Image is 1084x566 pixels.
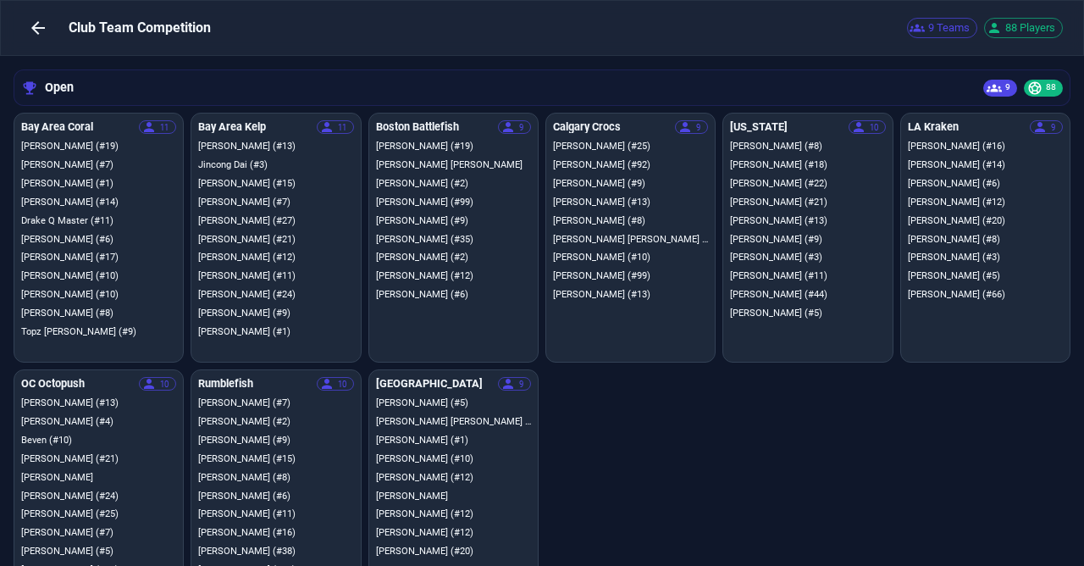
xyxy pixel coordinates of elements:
div: Club Team Competition [69,18,907,38]
span: 9 [512,378,530,391]
p: [PERSON_NAME] [PERSON_NAME] [PERSON_NAME] (#15) [553,235,708,245]
p: [PERSON_NAME] (#3) [908,252,1063,263]
span: 10 [153,378,175,391]
p: [PERSON_NAME] (#8) [908,235,1063,245]
p: [PERSON_NAME] (#20) [376,547,531,557]
p: [PERSON_NAME] (#1) [376,436,531,446]
span: 9 [998,80,1017,95]
span: 88 Players [998,19,1062,37]
p: [PERSON_NAME] (#8) [198,473,353,483]
p: [PERSON_NAME] (#13) [21,398,176,408]
p: [PERSON_NAME] (#10) [21,290,176,300]
p: [PERSON_NAME] (#6) [908,179,1063,189]
p: [PERSON_NAME] (#21) [730,197,885,208]
p: [PERSON_NAME] (#25) [553,141,708,152]
p: [PERSON_NAME] (#5) [21,547,176,557]
p: [PERSON_NAME] (#3) [730,252,885,263]
p: [PERSON_NAME] (#12) [908,197,1063,208]
h6: Bay Area Coral [21,121,135,133]
p: [PERSON_NAME] (#9) [376,216,531,226]
p: [PERSON_NAME] (#11) [198,509,353,519]
p: [PERSON_NAME] (#20) [908,216,1063,226]
span: 10 [331,378,353,391]
h6: OC Octopush [21,378,135,390]
p: [PERSON_NAME] (#18) [730,160,885,170]
p: [PERSON_NAME] (#11) [198,271,353,281]
p: [PERSON_NAME] (#7) [198,197,353,208]
p: Drake Q Master (#11) [21,216,176,226]
p: [PERSON_NAME] (#5) [730,308,885,319]
span: 9 [689,121,707,134]
h6: Calgary Crocs [553,121,672,133]
p: [PERSON_NAME] (#13) [730,216,885,226]
p: [PERSON_NAME] (#16) [198,528,353,538]
p: [PERSON_NAME] (#10) [21,271,176,281]
span: 10 [863,121,885,134]
p: [PERSON_NAME] (#12) [376,509,531,519]
p: [PERSON_NAME] (#13) [198,141,353,152]
p: [PERSON_NAME] (#13) [553,197,708,208]
p: [PERSON_NAME] (#99) [376,197,531,208]
p: [PERSON_NAME] (#8) [553,216,708,226]
p: [PERSON_NAME] (#11) [730,271,885,281]
p: Jincong Dai (#3) [198,160,353,170]
p: [PERSON_NAME] (#14) [908,160,1063,170]
p: [PERSON_NAME] (#15) [198,179,353,189]
p: [PERSON_NAME] (#2) [376,179,531,189]
p: [PERSON_NAME] (#21) [21,454,176,464]
p: [PERSON_NAME] (#12) [376,271,531,281]
p: [PERSON_NAME] [PERSON_NAME] [376,160,531,170]
h6: LA Kraken [908,121,1026,133]
p: [PERSON_NAME] (#2) [198,417,353,427]
p: [PERSON_NAME] (#22) [730,179,885,189]
p: [PERSON_NAME] (#2) [376,252,531,263]
p: [PERSON_NAME] (#99) [553,271,708,281]
p: [PERSON_NAME] (#10) [376,454,531,464]
span: 9 [512,121,530,134]
h6: Bay Area Kelp [198,121,312,133]
p: [PERSON_NAME] (#1) [21,179,176,189]
span: 11 [153,121,175,134]
p: [PERSON_NAME] [376,491,531,502]
p: [PERSON_NAME] (#5) [908,271,1063,281]
p: [PERSON_NAME] (#14) [21,197,176,208]
p: [PERSON_NAME] (#7) [21,528,176,538]
p: [PERSON_NAME] (#9) [198,308,353,319]
p: [PERSON_NAME] (#19) [21,141,176,152]
h6: [GEOGRAPHIC_DATA] [376,378,495,390]
span: 88 [1039,80,1063,95]
p: [PERSON_NAME] (#12) [376,528,531,538]
p: [PERSON_NAME] (#8) [21,308,176,319]
span: 11 [331,121,353,134]
p: [PERSON_NAME] (#13) [553,290,708,300]
p: Topz [PERSON_NAME] (#9) [21,327,176,337]
p: [PERSON_NAME] (#6) [376,290,531,300]
p: [PERSON_NAME] (#7) [198,398,353,408]
p: [PERSON_NAME] (#9) [198,436,353,446]
p: [PERSON_NAME] (#1) [198,327,353,337]
p: [PERSON_NAME] (#4) [21,417,176,427]
p: [PERSON_NAME] (#6) [21,235,176,245]
p: [PERSON_NAME] (#12) [376,473,531,483]
span: 9 [1044,121,1062,134]
p: [PERSON_NAME] (#9) [730,235,885,245]
p: [PERSON_NAME] (#66) [908,290,1063,300]
p: [PERSON_NAME] (#19) [376,141,531,152]
h6: [US_STATE] [730,121,844,133]
h6: Boston Battlefish [376,121,495,133]
p: [PERSON_NAME] (#17) [21,252,176,263]
p: [PERSON_NAME] [PERSON_NAME] (#26) [376,417,531,427]
p: [PERSON_NAME] (#10) [553,252,708,263]
p: [PERSON_NAME] (#7) [21,160,176,170]
p: [PERSON_NAME] (#25) [21,509,176,519]
span: 9 Teams [921,19,976,37]
p: [PERSON_NAME] (#5) [376,398,531,408]
p: [PERSON_NAME] (#8) [730,141,885,152]
p: [PERSON_NAME] (#6) [198,491,353,502]
p: [PERSON_NAME] (#9) [553,179,708,189]
p: [PERSON_NAME] (#24) [198,290,353,300]
p: [PERSON_NAME] [21,473,176,483]
p: [PERSON_NAME] (#35) [376,235,531,245]
p: Beven (#10) [21,436,176,446]
h6: Rumblefish [198,378,312,390]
